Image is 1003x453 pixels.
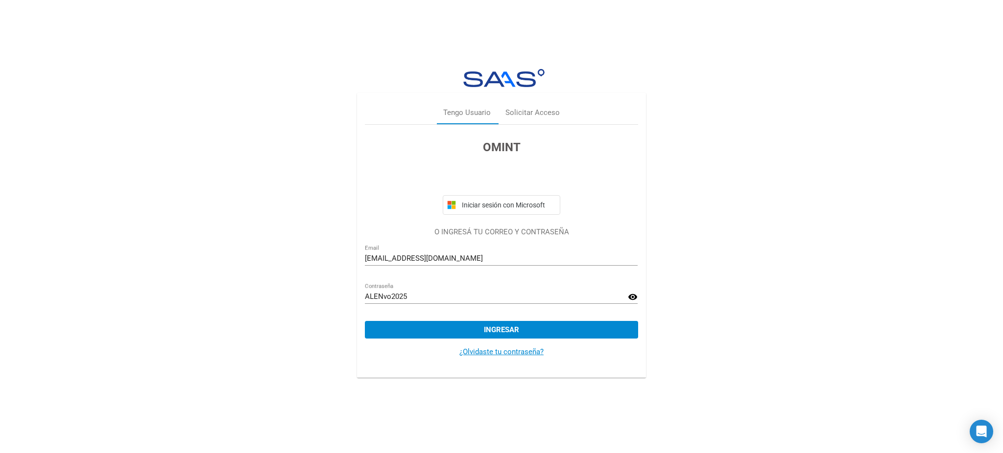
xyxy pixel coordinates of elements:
h3: OMINT [365,138,638,156]
span: Ingresar [484,325,519,334]
div: Tengo Usuario [443,107,491,118]
a: ¿Olvidaste tu contraseña? [459,347,544,356]
span: Iniciar sesión con Microsoft [460,201,556,209]
iframe: Botón de Acceder con Google [438,167,565,188]
p: O INGRESÁ TU CORREO Y CONTRASEÑA [365,226,638,238]
div: Open Intercom Messenger [970,420,993,443]
button: Iniciar sesión con Microsoft [443,195,560,215]
div: Solicitar Acceso [505,107,560,118]
button: Ingresar [365,321,638,339]
mat-icon: visibility [628,291,638,303]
